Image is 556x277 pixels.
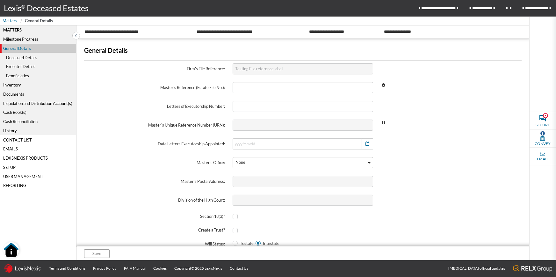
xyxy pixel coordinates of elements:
[80,172,229,191] label: Master's Postal Address:
[238,241,254,246] span: Testate
[513,265,552,272] img: RELX_logo.65c3eebe.png
[537,156,548,162] span: Email
[149,260,170,277] a: Cookies
[234,159,247,167] span: None
[89,260,120,277] a: Privacy Policy
[80,78,229,97] label: Master's Reference (Estate File No.):
[444,260,509,277] a: [MEDICAL_DATA] official updates
[45,260,89,277] a: Terms and Conditions
[120,260,149,277] a: PAIA Manual
[3,18,17,24] span: Matters
[21,3,27,14] p: ®
[4,264,41,273] img: LexisNexis_logo.0024414d.png
[247,159,366,159] input: Search for option
[80,223,229,237] label: Create a Trust?
[80,116,229,135] label: Master's Unique Reference Number (URN):
[261,241,279,246] span: Intestate
[170,260,226,277] a: Copyright© 2025 LexisNexis
[84,47,522,54] h3: General Details
[535,141,551,146] span: Convey
[536,122,550,128] span: Secure
[80,191,229,210] label: Division of the High Court:
[80,153,229,172] label: Master's Office:
[80,97,229,116] label: Letters of Executorship Number:
[80,237,229,251] label: Will Status:
[80,59,229,78] label: Firm's File Reference:
[80,135,229,153] label: Date Letters Executorship Appointed:
[233,157,373,168] div: Search for option
[233,138,362,149] input: yyyy/mm/dd
[3,18,20,24] a: Matters
[80,210,229,223] label: Section 18(3)?
[226,260,252,277] a: Contact Us
[3,242,19,258] button: Open Resource Center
